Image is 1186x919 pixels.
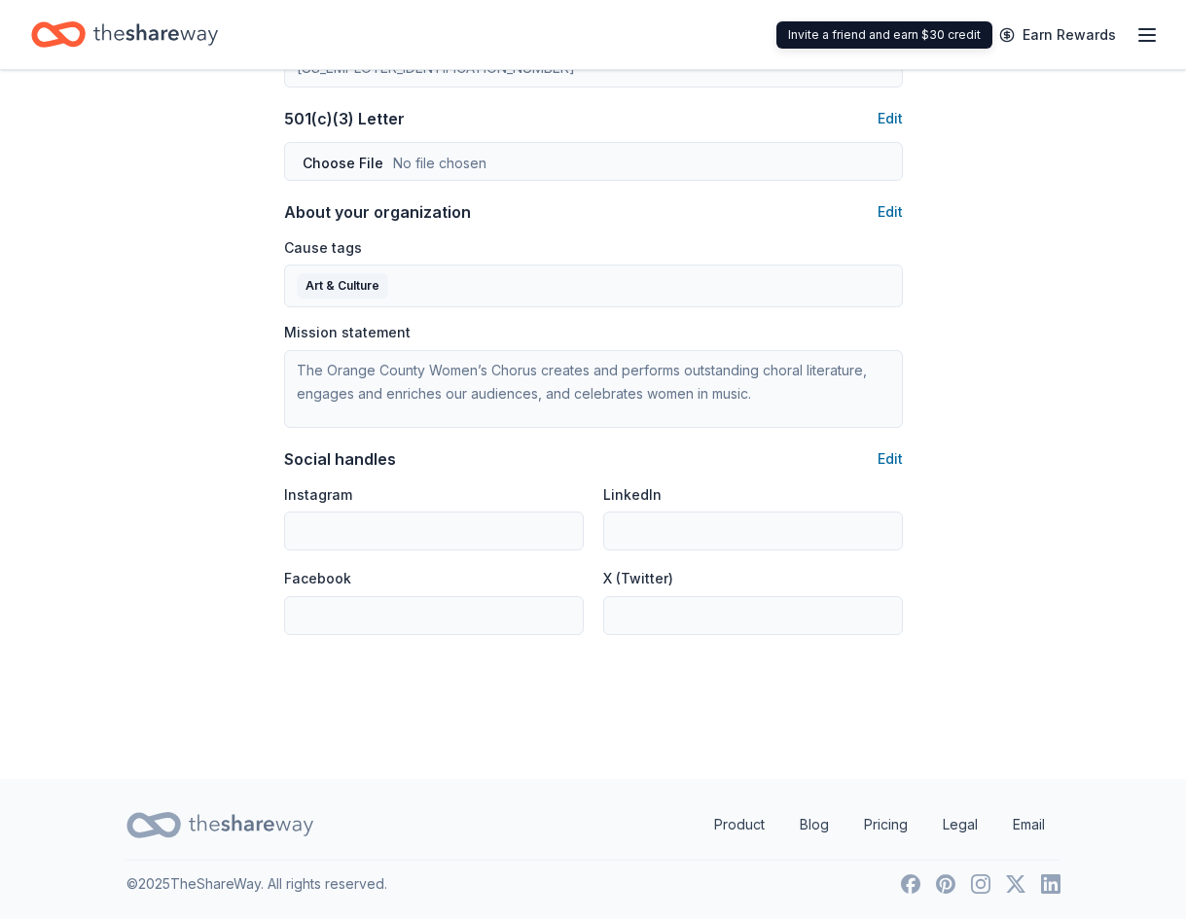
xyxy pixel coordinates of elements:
textarea: The Orange County Women’s Chorus creates and performs outstanding choral literature, engages and ... [284,350,903,428]
label: Facebook [284,569,351,588]
div: Social handles [284,447,396,471]
div: Art & Culture [297,273,388,299]
a: Earn Rewards [988,18,1128,53]
a: Product [699,805,780,844]
label: X (Twitter) [603,569,673,588]
a: Email [997,805,1060,844]
nav: quick links [699,805,1060,844]
a: Blog [784,805,845,844]
label: Instagram [284,485,352,505]
a: Pricing [848,805,923,844]
div: 501(c)(3) Letter [284,107,405,130]
div: Invite a friend and earn $30 credit [776,21,992,49]
p: © 2025 TheShareWay. All rights reserved. [126,872,387,896]
button: Edit [878,447,903,471]
label: LinkedIn [603,485,662,505]
a: Home [31,12,218,57]
label: Mission statement [284,323,411,342]
button: Edit [878,200,903,224]
a: Legal [927,805,993,844]
div: About your organization [284,200,471,224]
label: Cause tags [284,238,362,258]
button: Edit [878,107,903,130]
button: Art & Culture [284,265,903,307]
